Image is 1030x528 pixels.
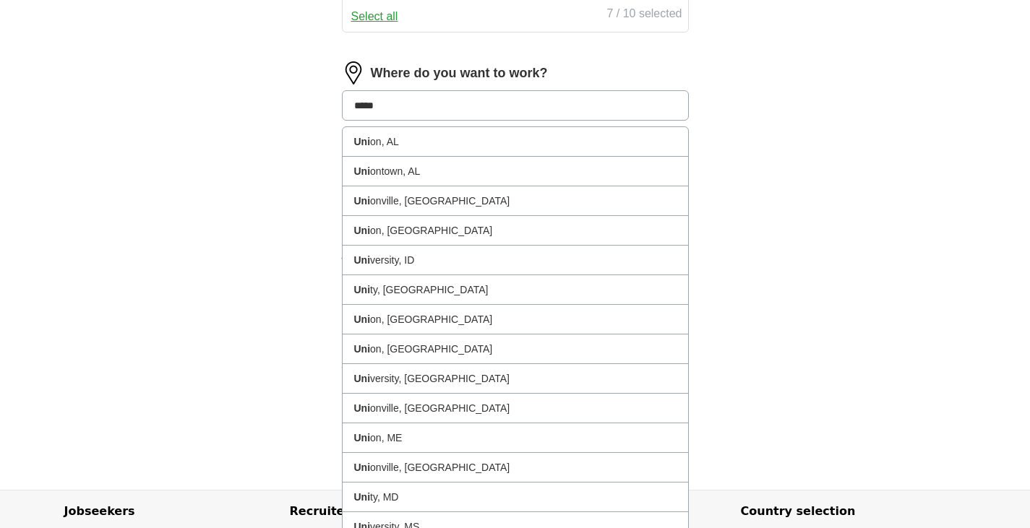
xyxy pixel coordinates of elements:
img: location.png [342,61,365,85]
strong: Uni [354,491,371,503]
li: on, [GEOGRAPHIC_DATA] [343,305,688,334]
strong: Uni [354,254,371,266]
strong: Uni [354,313,371,325]
strong: Uni [354,284,371,295]
strong: Uni [354,165,371,177]
button: Select all [351,7,398,26]
strong: Uni [354,432,371,443]
li: ty, [GEOGRAPHIC_DATA] [343,275,688,305]
strong: Uni [354,136,371,147]
li: onville, [GEOGRAPHIC_DATA] [343,394,688,423]
strong: Uni [354,195,371,207]
strong: Uni [354,343,371,355]
strong: Uni [354,373,371,384]
li: onville, [GEOGRAPHIC_DATA] [343,186,688,216]
li: on, AL [343,127,688,157]
li: versity, ID [343,246,688,275]
li: ontown, AL [343,157,688,186]
li: onville, [GEOGRAPHIC_DATA] [343,453,688,482]
strong: Uni [354,462,371,473]
li: on, [GEOGRAPHIC_DATA] [343,334,688,364]
li: on, [GEOGRAPHIC_DATA] [343,216,688,246]
strong: Uni [354,225,371,236]
label: Where do you want to work? [371,63,548,84]
li: ty, MD [343,482,688,512]
li: on, ME [343,423,688,453]
strong: Uni [354,402,371,414]
div: 7 / 10 selected [606,4,682,26]
li: versity, [GEOGRAPHIC_DATA] [343,364,688,394]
